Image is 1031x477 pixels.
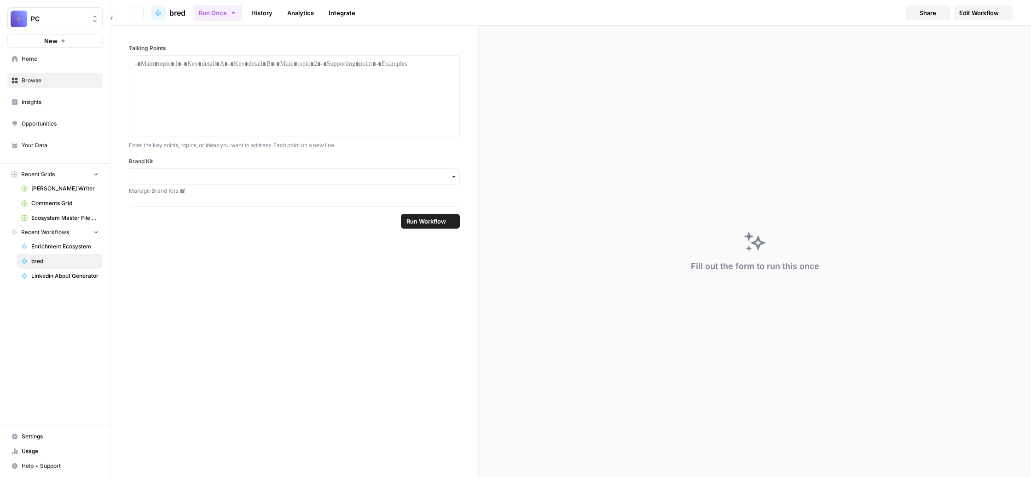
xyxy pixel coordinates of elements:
[22,447,98,455] span: Usage
[7,52,103,66] a: Home
[7,429,103,444] a: Settings
[31,257,98,265] span: bred
[906,6,950,20] button: Share
[7,34,103,48] button: New
[7,7,103,30] button: Workspace: PC
[7,116,103,131] a: Opportunities
[129,157,460,166] label: Brand Kit
[17,269,103,283] a: Linkedin About Generator
[31,184,98,193] span: [PERSON_NAME] Writer
[7,167,103,181] button: Recent Grids
[21,228,69,236] span: Recent Workflows
[323,6,361,20] a: Integrate
[31,272,98,280] span: Linkedin About Generator
[22,462,98,470] span: Help + Support
[22,432,98,441] span: Settings
[282,6,319,20] a: Analytics
[17,196,103,211] a: Comments Grid
[31,199,98,207] span: Comments Grid
[691,260,819,273] div: Fill out the form to run this once
[31,242,98,251] span: Enrichment Ecosystem
[193,5,242,21] button: Run Once
[21,170,55,178] span: Recent Grids
[22,98,98,106] span: Insights
[31,214,98,222] span: Ecosystem Master File - SaaS.csv
[44,36,58,46] span: New
[7,225,103,239] button: Recent Workflows
[151,6,185,20] a: bred
[11,11,27,27] img: PC Logo
[406,217,446,226] span: Run Workflow
[7,138,103,153] a: Your Data
[22,76,98,85] span: Browse
[7,73,103,88] a: Browse
[920,8,936,17] span: Share
[7,444,103,459] a: Usage
[959,8,999,17] span: Edit Workflow
[22,55,98,63] span: Home
[246,6,278,20] a: History
[401,214,460,229] button: Run Workflow
[954,6,1013,20] a: Edit Workflow
[169,7,185,18] span: bred
[17,254,103,269] a: bred
[7,459,103,473] button: Help + Support
[22,141,98,149] span: Your Data
[17,239,103,254] a: Enrichment Ecosystem
[7,95,103,109] a: Insights
[17,211,103,225] a: Ecosystem Master File - SaaS.csv
[17,181,103,196] a: [PERSON_NAME] Writer
[22,120,98,128] span: Opportunities
[31,14,87,23] span: PC
[129,44,460,52] label: Talking Points
[129,141,460,150] p: Enter the key points, topics, or ideas you want to address. Each point on a new line.
[129,187,460,195] a: Manage Brand Kits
